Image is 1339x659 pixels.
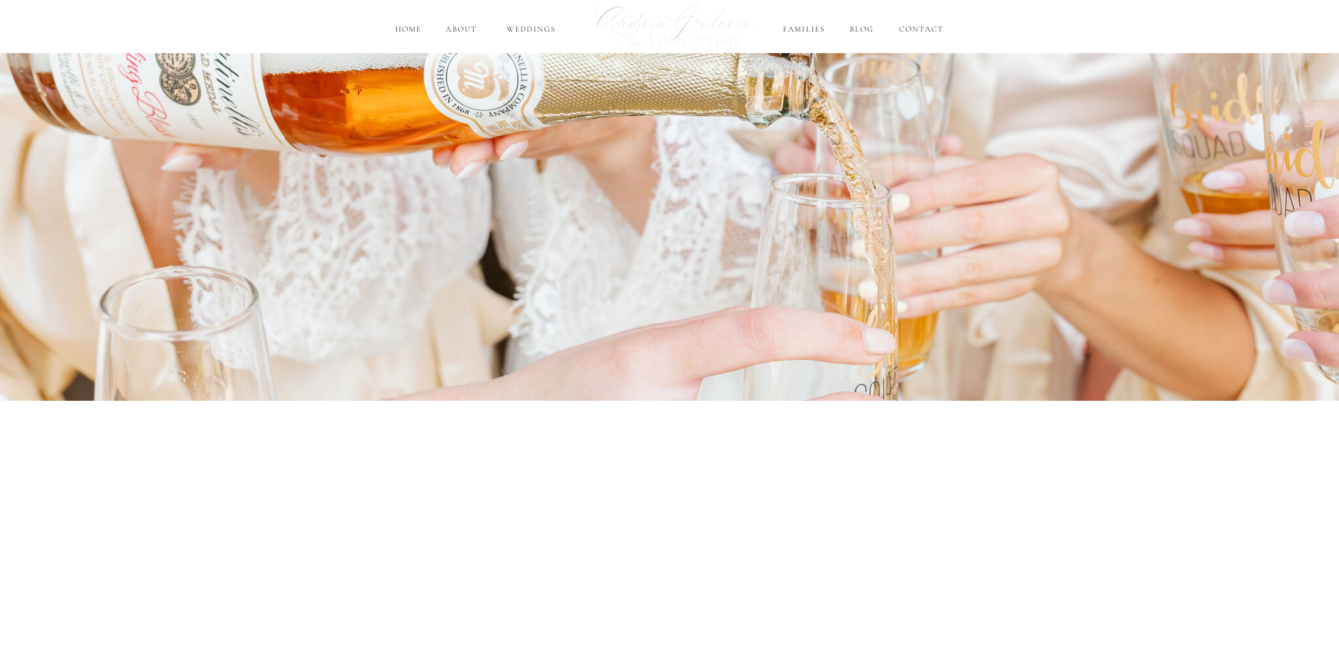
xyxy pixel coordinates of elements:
a: Families [781,23,827,35]
a: Blog [848,23,877,35]
a: About [444,23,480,35]
a: Weddings [500,23,562,35]
iframe: dh_oMgv6G08 [487,427,852,633]
a: home [394,23,424,35]
a: Contact [897,23,947,35]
